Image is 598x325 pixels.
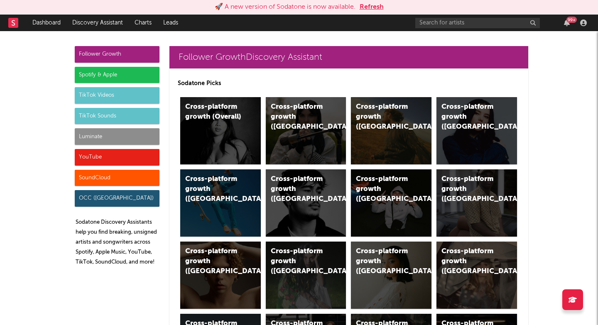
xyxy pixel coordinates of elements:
a: Cross-platform growth ([GEOGRAPHIC_DATA]) [180,242,261,309]
a: Cross-platform growth ([GEOGRAPHIC_DATA]) [180,169,261,237]
a: Discovery Assistant [66,15,129,31]
div: Cross-platform growth ([GEOGRAPHIC_DATA]) [356,247,412,276]
div: YouTube [75,149,159,166]
div: Cross-platform growth ([GEOGRAPHIC_DATA]) [441,247,498,276]
div: OCC ([GEOGRAPHIC_DATA]) [75,190,159,207]
div: Cross-platform growth ([GEOGRAPHIC_DATA]) [356,102,412,132]
a: Cross-platform growth ([GEOGRAPHIC_DATA]) [351,242,431,309]
a: Cross-platform growth ([GEOGRAPHIC_DATA]) [436,97,517,164]
a: Leads [157,15,184,31]
div: Cross-platform growth ([GEOGRAPHIC_DATA]) [441,174,498,204]
a: Cross-platform growth ([GEOGRAPHIC_DATA]) [266,169,346,237]
div: Cross-platform growth ([GEOGRAPHIC_DATA]/GSA) [356,174,412,204]
a: Cross-platform growth ([GEOGRAPHIC_DATA]/GSA) [351,169,431,237]
a: Cross-platform growth (Overall) [180,97,261,164]
div: Cross-platform growth ([GEOGRAPHIC_DATA]) [271,174,327,204]
div: Cross-platform growth ([GEOGRAPHIC_DATA]) [441,102,498,132]
a: Cross-platform growth ([GEOGRAPHIC_DATA]) [266,97,346,164]
div: Cross-platform growth ([GEOGRAPHIC_DATA]) [185,174,242,204]
div: Luminate [75,128,159,145]
div: Spotify & Apple [75,67,159,83]
div: TikTok Sounds [75,108,159,125]
p: Sodatone Discovery Assistants help you find breaking, unsigned artists and songwriters across Spo... [76,217,159,267]
div: Follower Growth [75,46,159,63]
div: Cross-platform growth ([GEOGRAPHIC_DATA]) [185,247,242,276]
a: Follower GrowthDiscovery Assistant [169,46,528,68]
a: Cross-platform growth ([GEOGRAPHIC_DATA]) [351,97,431,164]
a: Cross-platform growth ([GEOGRAPHIC_DATA]) [266,242,346,309]
input: Search for artists [415,18,540,28]
a: Charts [129,15,157,31]
div: Cross-platform growth ([GEOGRAPHIC_DATA]) [271,247,327,276]
div: 🚀 A new version of Sodatone is now available. [215,2,355,12]
button: 99+ [564,20,570,26]
div: Cross-platform growth ([GEOGRAPHIC_DATA]) [271,102,327,132]
a: Dashboard [27,15,66,31]
p: Sodatone Picks [178,78,520,88]
div: 99 + [566,17,577,23]
div: Cross-platform growth (Overall) [185,102,242,122]
a: Cross-platform growth ([GEOGRAPHIC_DATA]) [436,242,517,309]
a: Cross-platform growth ([GEOGRAPHIC_DATA]) [436,169,517,237]
div: TikTok Videos [75,87,159,104]
button: Refresh [360,2,384,12]
div: SoundCloud [75,170,159,186]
